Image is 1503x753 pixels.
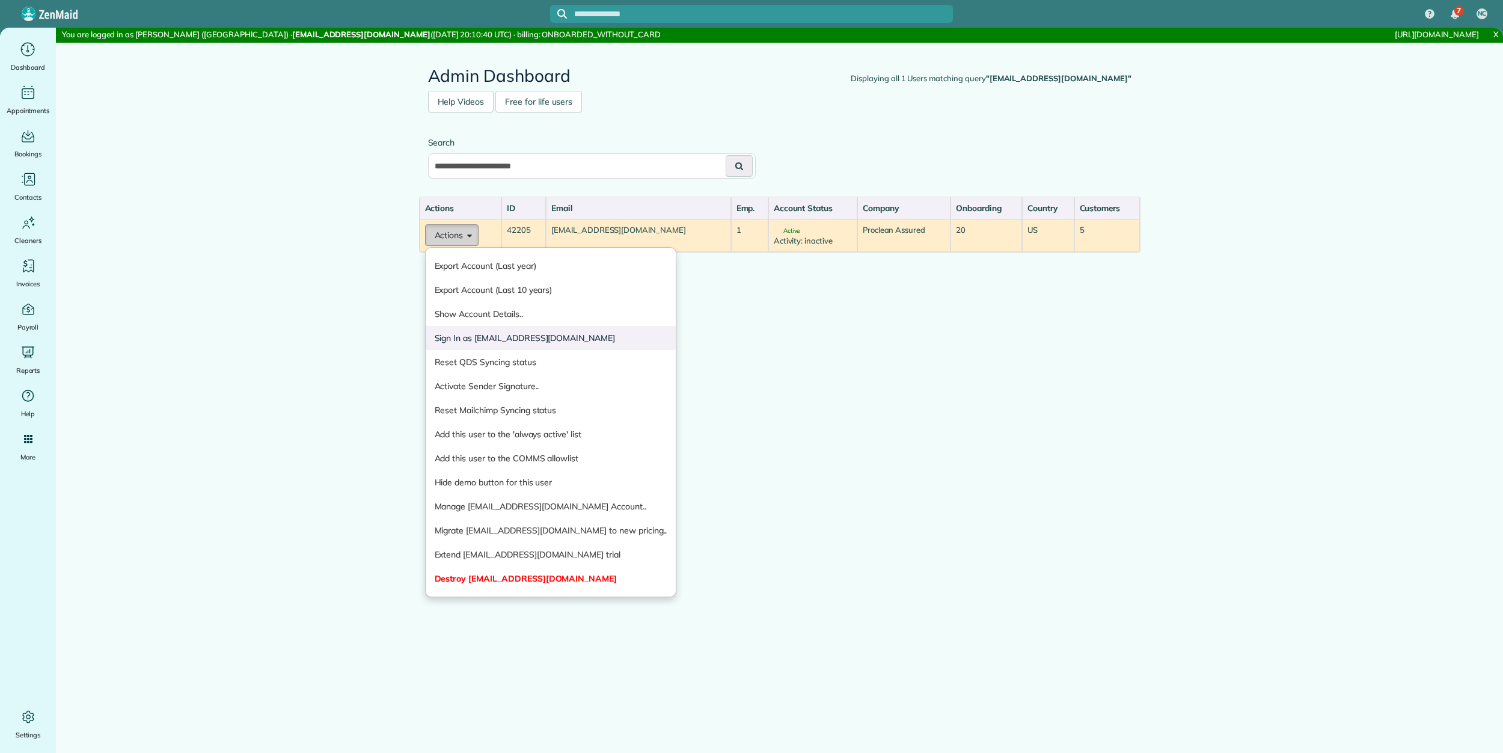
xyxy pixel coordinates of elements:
div: Activity: inactive [774,235,852,247]
a: Show Account Details.. [426,302,676,326]
span: 7 [1457,6,1461,16]
a: Migrate [EMAIL_ADDRESS][DOMAIN_NAME] to new pricing.. [426,518,676,542]
span: Cleaners [14,235,41,247]
span: Contacts [14,191,41,203]
div: You are logged in as [PERSON_NAME] ([GEOGRAPHIC_DATA]) · ([DATE] 20:10:40 UTC) · billing: ONBOARD... [56,28,1006,43]
span: Invoices [16,278,40,290]
a: Help Videos [428,91,494,112]
a: Payroll [5,300,51,333]
a: Bookings [5,126,51,160]
a: Sign In as [EMAIL_ADDRESS][DOMAIN_NAME] [426,326,676,350]
a: Hide demo button for this user [426,470,676,494]
a: [URL][DOMAIN_NAME] [1395,29,1479,39]
span: Dashboard [11,61,45,73]
div: Account Status [774,202,852,214]
td: US [1022,219,1074,252]
button: Focus search [550,9,567,19]
button: Actions [425,224,479,246]
h2: Admin Dashboard [428,67,1131,85]
a: Activate Sender Signature.. [426,374,676,398]
a: Cleaners [5,213,51,247]
strong: [EMAIL_ADDRESS][DOMAIN_NAME] [292,29,430,39]
a: Invoices [5,256,51,290]
div: Actions [425,202,497,214]
a: Add this user to the COMMS allowlist [426,446,676,470]
a: Destroy [EMAIL_ADDRESS][DOMAIN_NAME] [426,567,676,591]
a: Export Account (Last 10 years) [426,278,676,302]
a: Extend [EMAIL_ADDRESS][DOMAIN_NAME] trial [426,542,676,567]
td: [EMAIL_ADDRESS][DOMAIN_NAME] [546,219,731,252]
span: Active [774,228,800,234]
div: Country [1027,202,1068,214]
div: 7 unread notifications [1442,1,1468,28]
span: Help [21,408,35,420]
span: Payroll [17,321,39,333]
div: ID [507,202,540,214]
a: Appointments [5,83,51,117]
strong: "[EMAIL_ADDRESS][DOMAIN_NAME]" [986,73,1131,83]
a: Dashboard [5,40,51,73]
a: Export Account (Last year) [426,254,676,278]
span: Reports [16,364,40,376]
div: Customers [1080,202,1134,214]
div: Email [551,202,726,214]
td: 20 [950,219,1022,252]
a: Reports [5,343,51,376]
div: Onboarding [956,202,1017,214]
span: Appointments [7,105,50,117]
span: Bookings [14,148,42,160]
svg: Focus search [557,9,567,19]
td: 42205 [501,219,546,252]
a: Manage [EMAIL_ADDRESS][DOMAIN_NAME] Account.. [426,494,676,518]
div: Displaying all 1 Users matching query [851,73,1131,85]
a: Help [5,386,51,420]
td: 1 [731,219,768,252]
td: 5 [1074,219,1140,252]
a: Add this user to the 'always active' list [426,422,676,446]
a: X [1489,28,1503,41]
a: Settings [5,707,51,741]
a: Reset QDS Syncing status [426,350,676,374]
span: More [20,451,35,463]
div: Emp. [736,202,763,214]
a: Reset Mailchimp Syncing status [426,398,676,422]
div: Company [863,202,946,214]
td: Proclean Assured [857,219,951,252]
label: Search [428,137,756,149]
a: Contacts [5,170,51,203]
span: NC [1478,9,1487,19]
a: Free for life users [495,91,582,112]
span: Settings [16,729,41,741]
